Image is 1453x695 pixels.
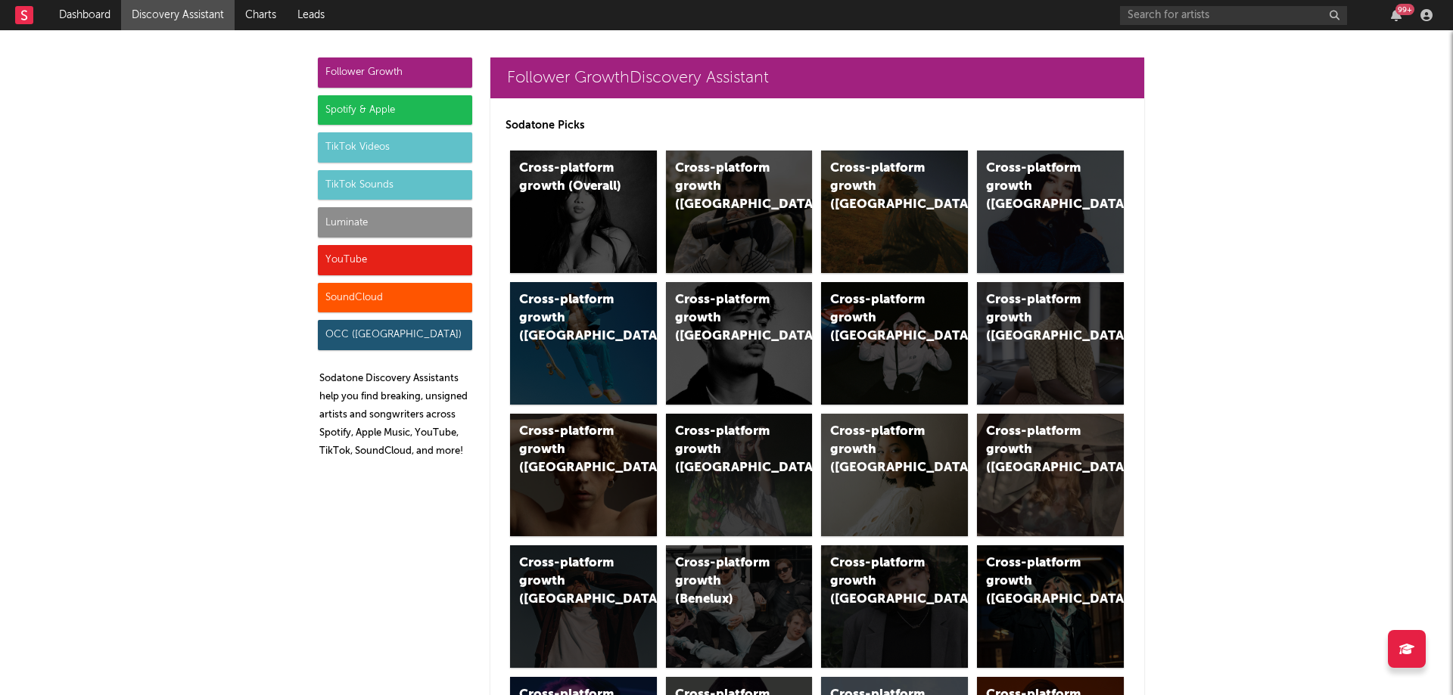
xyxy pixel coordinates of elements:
[318,245,472,275] div: YouTube
[519,291,622,346] div: Cross-platform growth ([GEOGRAPHIC_DATA])
[675,291,778,346] div: Cross-platform growth ([GEOGRAPHIC_DATA])
[986,291,1089,346] div: Cross-platform growth ([GEOGRAPHIC_DATA])
[1395,4,1414,15] div: 99 +
[675,554,778,609] div: Cross-platform growth (Benelux)
[318,283,472,313] div: SoundCloud
[666,414,813,536] a: Cross-platform growth ([GEOGRAPHIC_DATA])
[506,116,1129,135] p: Sodatone Picks
[986,554,1089,609] div: Cross-platform growth ([GEOGRAPHIC_DATA])
[675,160,778,214] div: Cross-platform growth ([GEOGRAPHIC_DATA])
[830,291,933,346] div: Cross-platform growth ([GEOGRAPHIC_DATA]/GSA)
[821,282,968,405] a: Cross-platform growth ([GEOGRAPHIC_DATA]/GSA)
[821,545,968,668] a: Cross-platform growth ([GEOGRAPHIC_DATA])
[986,160,1089,214] div: Cross-platform growth ([GEOGRAPHIC_DATA])
[1391,9,1402,21] button: 99+
[318,132,472,163] div: TikTok Videos
[821,414,968,536] a: Cross-platform growth ([GEOGRAPHIC_DATA])
[830,423,933,477] div: Cross-platform growth ([GEOGRAPHIC_DATA])
[830,160,933,214] div: Cross-platform growth ([GEOGRAPHIC_DATA])
[490,57,1144,98] a: Follower GrowthDiscovery Assistant
[319,370,472,461] p: Sodatone Discovery Assistants help you find breaking, unsigned artists and songwriters across Spo...
[318,320,472,350] div: OCC ([GEOGRAPHIC_DATA])
[977,150,1124,273] a: Cross-platform growth ([GEOGRAPHIC_DATA])
[519,554,622,609] div: Cross-platform growth ([GEOGRAPHIC_DATA])
[666,282,813,405] a: Cross-platform growth ([GEOGRAPHIC_DATA])
[510,282,657,405] a: Cross-platform growth ([GEOGRAPHIC_DATA])
[986,423,1089,477] div: Cross-platform growth ([GEOGRAPHIC_DATA])
[318,95,472,126] div: Spotify & Apple
[318,207,472,237] div: Luminate
[1120,6,1347,25] input: Search for artists
[519,160,622,196] div: Cross-platform growth (Overall)
[318,170,472,200] div: TikTok Sounds
[977,545,1124,668] a: Cross-platform growth ([GEOGRAPHIC_DATA])
[977,282,1124,405] a: Cross-platform growth ([GEOGRAPHIC_DATA])
[830,554,933,609] div: Cross-platform growth ([GEOGRAPHIC_DATA])
[318,57,472,88] div: Follower Growth
[821,150,968,273] a: Cross-platform growth ([GEOGRAPHIC_DATA])
[666,545,813,668] a: Cross-platform growth (Benelux)
[977,414,1124,536] a: Cross-platform growth ([GEOGRAPHIC_DATA])
[675,423,778,477] div: Cross-platform growth ([GEOGRAPHIC_DATA])
[519,423,622,477] div: Cross-platform growth ([GEOGRAPHIC_DATA])
[510,414,657,536] a: Cross-platform growth ([GEOGRAPHIC_DATA])
[510,545,657,668] a: Cross-platform growth ([GEOGRAPHIC_DATA])
[666,150,813,273] a: Cross-platform growth ([GEOGRAPHIC_DATA])
[510,150,657,273] a: Cross-platform growth (Overall)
